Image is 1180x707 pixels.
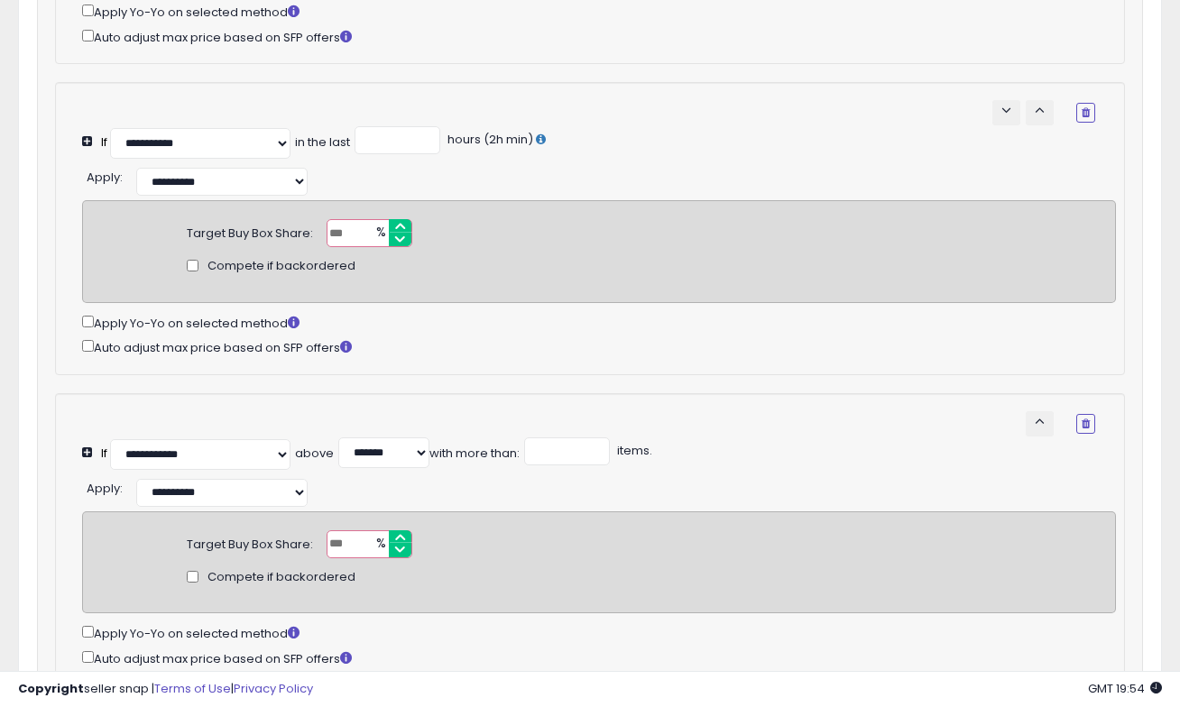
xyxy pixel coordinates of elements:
div: Auto adjust max price based on SFP offers [82,26,1116,47]
button: keyboard_arrow_up [1026,100,1054,125]
button: keyboard_arrow_down [992,100,1020,125]
div: Apply Yo-Yo on selected method [82,622,1116,643]
div: Apply Yo-Yo on selected method [82,312,1116,333]
div: Auto adjust max price based on SFP offers [82,647,1116,668]
div: Auto adjust max price based on SFP offers [82,336,1116,357]
span: % [365,220,394,247]
div: : [87,474,123,498]
strong: Copyright [18,680,84,697]
a: Terms of Use [154,680,231,697]
button: keyboard_arrow_up [1026,411,1054,436]
span: Compete if backordered [207,258,355,275]
span: keyboard_arrow_up [1031,102,1048,119]
div: : [87,163,123,187]
span: Apply [87,480,120,497]
span: hours (2h min) [445,131,533,148]
span: Compete if backordered [207,569,355,586]
i: Remove Condition [1082,418,1090,429]
span: keyboard_arrow_up [1031,413,1048,430]
div: Target Buy Box Share: [187,219,313,243]
span: keyboard_arrow_down [998,102,1015,119]
span: % [365,531,394,558]
div: seller snap | | [18,681,313,698]
div: Target Buy Box Share: [187,530,313,554]
div: with more than: [429,445,520,463]
span: 2025-10-7 19:54 GMT [1088,680,1162,697]
i: Remove Condition [1082,107,1090,118]
div: in the last [295,134,350,151]
div: Apply Yo-Yo on selected method [82,1,1116,22]
div: above [295,445,334,463]
span: Apply [87,169,120,186]
span: items. [614,442,652,459]
a: Privacy Policy [234,680,313,697]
